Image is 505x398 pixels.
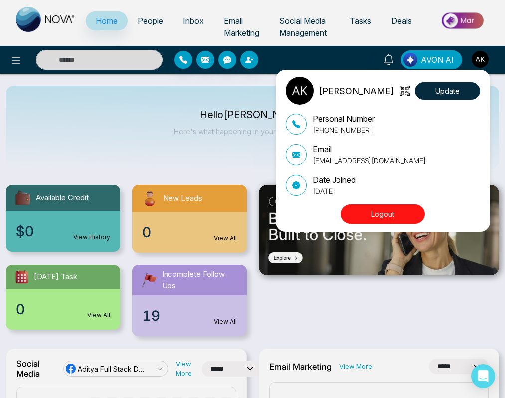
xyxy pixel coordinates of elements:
div: Open Intercom Messenger [471,364,495,388]
p: [EMAIL_ADDRESS][DOMAIN_NAME] [313,155,426,166]
p: Personal Number [313,113,375,125]
p: [PERSON_NAME] [319,84,394,98]
button: Update [415,82,480,100]
button: Logout [341,204,425,224]
p: Date Joined [313,174,356,186]
p: [PHONE_NUMBER] [313,125,375,135]
p: Email [313,143,426,155]
p: [DATE] [313,186,356,196]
